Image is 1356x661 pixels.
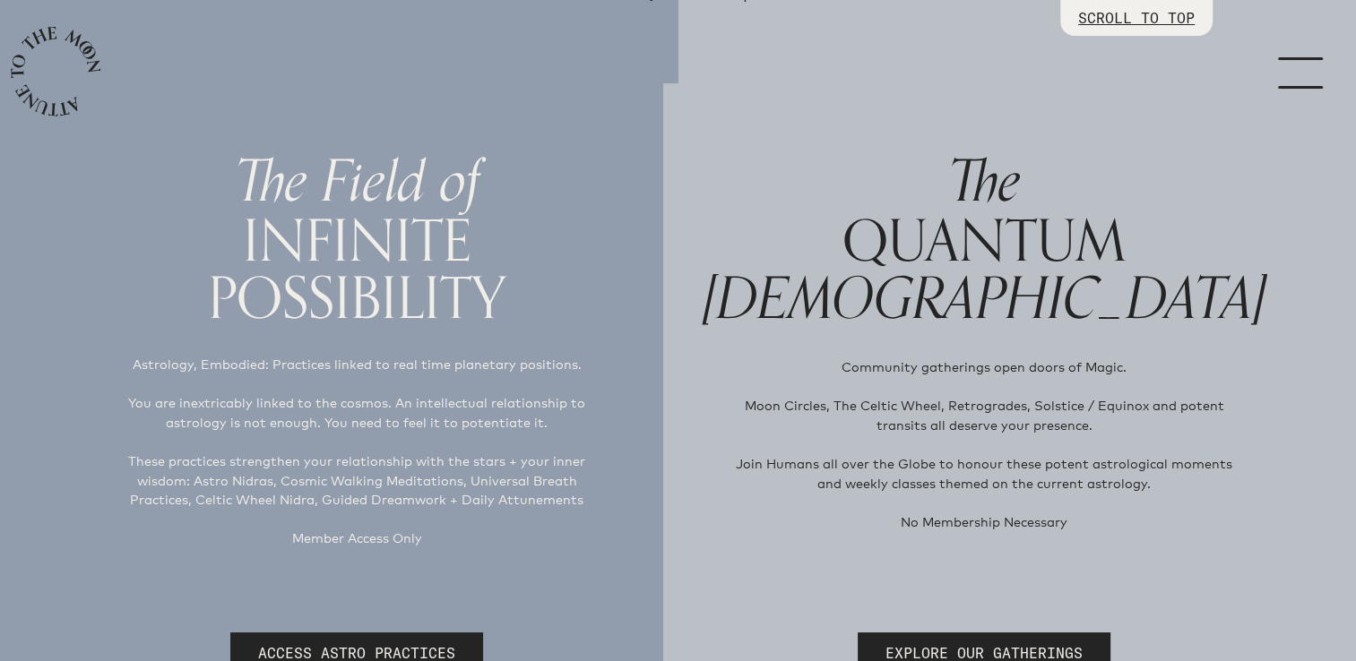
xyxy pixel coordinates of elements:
[91,151,624,326] h1: INFINITE POSSIBILITY
[731,357,1238,531] p: Community gatherings open doors of Magic. Moon Circles, The Celtic Wheel, Retrogrades, Solstice /...
[1078,7,1195,29] p: SCROLL TO TOP
[703,253,1266,347] span: [DEMOGRAPHIC_DATA]
[119,355,595,548] p: Astrology, Embodied: Practices linked to real time planetary positions. You are inextricably link...
[948,135,1021,229] span: The
[235,135,479,229] span: The Field of
[703,151,1266,329] h1: QUANTUM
